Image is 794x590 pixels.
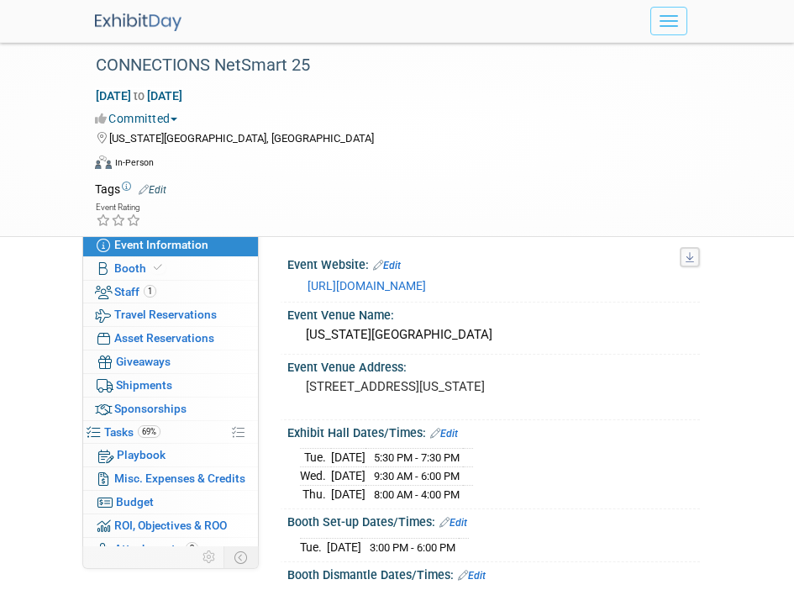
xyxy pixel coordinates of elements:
[374,451,460,464] span: 5:30 PM - 7:30 PM
[90,50,679,81] div: CONNECTIONS NetSmart 25
[95,155,112,169] img: Format-Inperson.png
[308,279,426,292] a: [URL][DOMAIN_NAME]
[300,322,687,348] div: [US_STATE][GEOGRAPHIC_DATA]
[83,398,258,420] a: Sponsorships
[300,538,327,556] td: Tue.
[287,509,700,531] div: Booth Set-up Dates/Times:
[83,234,258,256] a: Event Information
[300,467,331,486] td: Wed.
[83,257,258,280] a: Booth
[116,495,154,508] span: Budget
[117,448,166,461] span: Playbook
[95,110,184,127] button: Committed
[430,428,458,440] a: Edit
[114,261,166,275] span: Booth
[116,355,171,368] span: Giveaways
[83,281,258,303] a: Staff1
[331,485,365,503] td: [DATE]
[95,181,166,198] td: Tags
[195,546,224,568] td: Personalize Event Tab Strip
[139,184,166,196] a: Edit
[331,467,365,486] td: [DATE]
[83,327,258,350] a: Asset Reservations
[327,538,361,556] td: [DATE]
[287,252,700,274] div: Event Website:
[114,331,214,345] span: Asset Reservations
[374,470,460,482] span: 9:30 AM - 6:00 PM
[114,156,154,169] div: In-Person
[114,238,208,251] span: Event Information
[83,467,258,490] a: Misc. Expenses & Credits
[223,546,258,568] td: Toggle Event Tabs
[439,517,467,529] a: Edit
[83,491,258,514] a: Budget
[331,449,365,467] td: [DATE]
[114,471,245,485] span: Misc. Expenses & Credits
[83,444,258,466] a: Playbook
[300,485,331,503] td: Thu.
[300,449,331,467] td: Tue.
[114,542,198,556] span: Attachments
[114,285,156,298] span: Staff
[154,263,162,272] i: Booth reservation complete
[83,374,258,397] a: Shipments
[114,519,227,532] span: ROI, Objectives & ROO
[373,260,401,271] a: Edit
[287,562,700,584] div: Booth Dismantle Dates/Times:
[131,89,147,103] span: to
[650,7,687,35] button: Menu
[83,538,258,561] a: Attachments2
[370,541,455,554] span: 3:00 PM - 6:00 PM
[144,285,156,298] span: 1
[306,379,681,394] pre: [STREET_ADDRESS][US_STATE]
[458,570,486,582] a: Edit
[83,303,258,326] a: Travel Reservations
[95,153,679,178] div: Event Format
[83,514,258,537] a: ROI, Objectives & ROO
[138,425,160,438] span: 69%
[287,355,700,376] div: Event Venue Address:
[186,542,198,555] span: 2
[109,132,374,145] span: [US_STATE][GEOGRAPHIC_DATA], [GEOGRAPHIC_DATA]
[83,350,258,373] a: Giveaways
[116,378,172,392] span: Shipments
[104,425,160,439] span: Tasks
[287,303,700,324] div: Event Venue Name:
[95,88,183,103] span: [DATE] [DATE]
[287,420,700,442] div: Exhibit Hall Dates/Times:
[114,402,187,415] span: Sponsorships
[83,421,258,444] a: Tasks69%
[96,203,141,212] div: Event Rating
[95,13,181,31] img: ExhibitDay
[374,488,460,501] span: 8:00 AM - 4:00 PM
[114,308,217,321] span: Travel Reservations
